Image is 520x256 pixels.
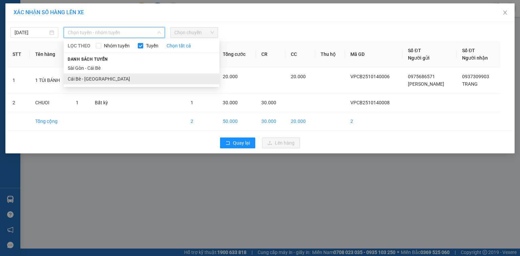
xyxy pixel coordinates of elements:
th: Thu hộ [315,41,345,67]
li: Sài Gòn - Cái Bè [64,63,219,73]
span: Quay lại [233,139,250,147]
span: TRANG [462,81,478,87]
button: rollbackQuay lại [220,137,255,148]
td: 1 [7,67,30,93]
span: Tuyến [143,42,161,49]
span: Nhóm tuyến [101,42,132,49]
span: VPCB2510140006 [350,74,390,79]
span: 30.000 [223,100,238,105]
span: Người nhận [462,55,488,61]
th: STT [7,41,30,67]
td: CHUOI [30,93,71,112]
button: Close [496,3,515,22]
td: Tổng cộng [30,112,71,131]
span: Chọn chuyến [174,27,214,38]
span: 1 [191,100,193,105]
th: Mã GD [345,41,403,67]
li: Cái Bè - [GEOGRAPHIC_DATA] [64,73,219,84]
span: rollback [225,141,230,146]
span: 30.000 [261,100,276,105]
td: Bất kỳ [89,93,117,112]
span: Số ĐT [408,48,421,53]
a: Chọn tất cả [167,42,191,49]
td: 1 TÚI BÁNH [30,67,71,93]
th: Tổng cước [217,41,256,67]
span: 20.000 [223,74,238,79]
span: Danh sách tuyến [64,56,112,62]
td: 50.000 [217,112,256,131]
span: 1 [76,100,79,105]
span: Số ĐT [462,48,475,53]
th: CR [256,41,285,67]
button: uploadLên hàng [262,137,300,148]
th: CC [285,41,315,67]
input: 14/10/2025 [15,29,48,36]
span: VPCB2510140008 [350,100,390,105]
td: 2 [185,112,217,131]
span: [PERSON_NAME] [408,81,444,87]
td: 2 [345,112,403,131]
span: Người gửi [408,55,430,61]
td: 30.000 [256,112,285,131]
th: Tên hàng [30,41,71,67]
span: LỌC THEO [68,42,90,49]
td: 20.000 [285,112,315,131]
span: Chọn tuyến - nhóm tuyến [68,27,161,38]
span: 20.000 [291,74,306,79]
span: XÁC NHẬN SỐ HÀNG LÊN XE [14,9,84,16]
span: close [502,10,508,15]
span: 0975686571 [408,74,435,79]
td: 2 [7,93,30,112]
span: down [157,30,161,35]
span: 0937309903 [462,74,489,79]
